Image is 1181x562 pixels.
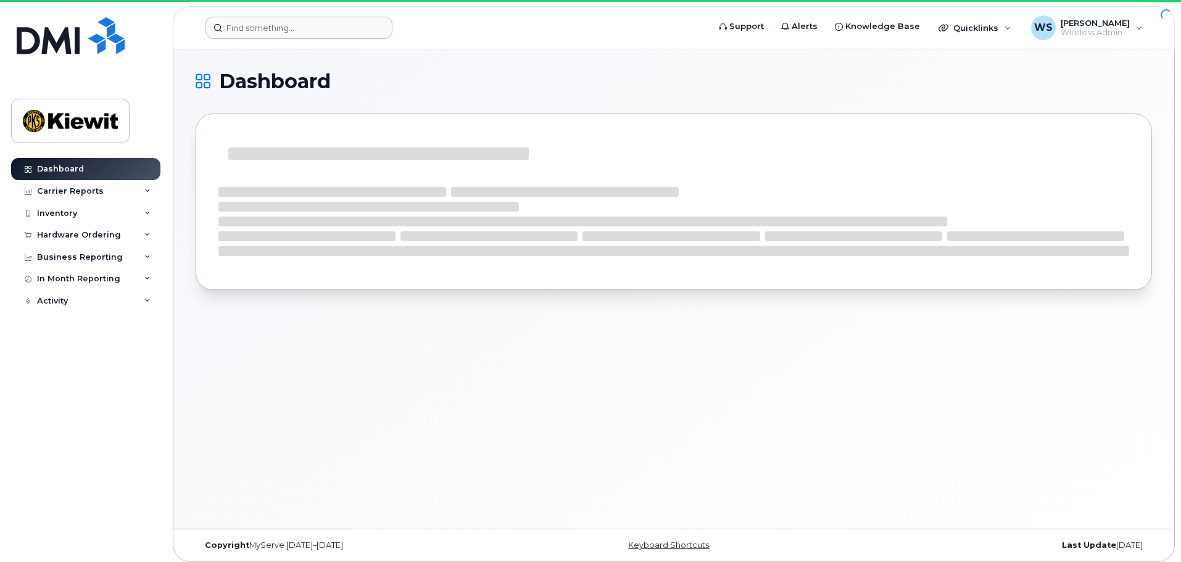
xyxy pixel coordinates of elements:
a: Keyboard Shortcuts [628,540,709,550]
strong: Copyright [205,540,249,550]
strong: Last Update [1062,540,1116,550]
div: MyServe [DATE]–[DATE] [196,540,515,550]
div: [DATE] [833,540,1152,550]
span: Dashboard [219,72,331,91]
